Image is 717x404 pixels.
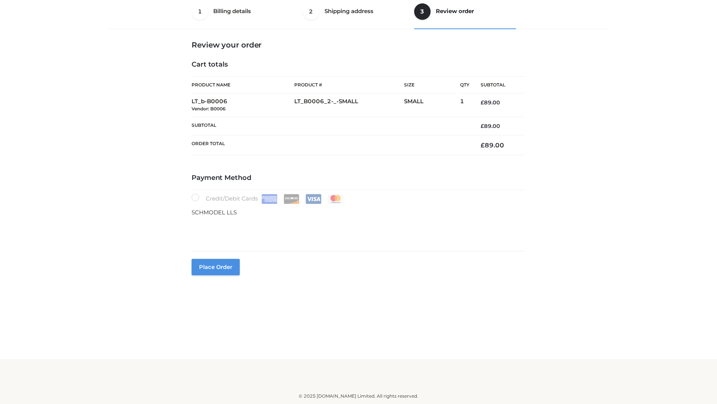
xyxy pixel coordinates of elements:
[305,194,322,204] img: Visa
[404,94,460,117] td: SMALL
[460,94,469,117] td: 1
[192,40,525,49] h3: Review your order
[294,94,404,117] td: LT_B0006_2-_-SMALL
[481,141,504,149] bdi: 89.00
[481,123,500,129] bdi: 89.00
[261,194,277,204] img: Amex
[469,77,525,94] th: Subtotal
[192,174,525,182] h4: Payment Method
[404,77,456,94] th: Size
[481,99,500,106] bdi: 89.00
[192,194,344,204] label: Credit/Debit Cards
[192,135,469,155] th: Order Total
[192,76,294,94] th: Product Name
[328,194,344,204] img: Mastercard
[481,99,484,106] span: £
[460,76,469,94] th: Qty
[192,208,525,217] p: SCHMODEL LLS
[481,123,484,129] span: £
[192,106,226,111] small: Vendor: B0006
[481,141,485,149] span: £
[294,76,404,94] th: Product #
[192,94,294,117] td: LT_b-B0006
[192,259,240,275] button: Place order
[190,215,524,243] iframe: Secure payment input frame
[283,194,299,204] img: Discover
[111,392,606,400] div: © 2025 [DOMAIN_NAME] Limited. All rights reserved.
[192,117,469,135] th: Subtotal
[192,61,525,69] h4: Cart totals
